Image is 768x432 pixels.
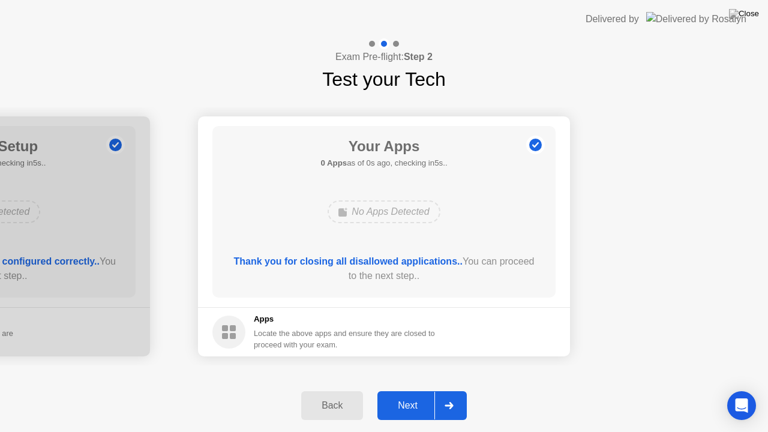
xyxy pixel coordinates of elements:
h5: Apps [254,313,436,325]
h5: as of 0s ago, checking in5s.. [320,157,447,169]
img: Close [729,9,759,19]
div: Open Intercom Messenger [727,391,756,420]
b: 0 Apps [320,158,347,167]
b: Thank you for closing all disallowed applications.. [234,256,463,266]
img: Delivered by Rosalyn [646,12,746,26]
b: Step 2 [404,52,433,62]
div: Back [305,400,359,411]
div: Delivered by [586,12,639,26]
div: No Apps Detected [328,200,440,223]
div: You can proceed to the next step.. [230,254,539,283]
div: Next [381,400,434,411]
h1: Test your Tech [322,65,446,94]
button: Back [301,391,363,420]
h1: Your Apps [320,136,447,157]
h4: Exam Pre-flight: [335,50,433,64]
button: Next [377,391,467,420]
div: Locate the above apps and ensure they are closed to proceed with your exam. [254,328,436,350]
